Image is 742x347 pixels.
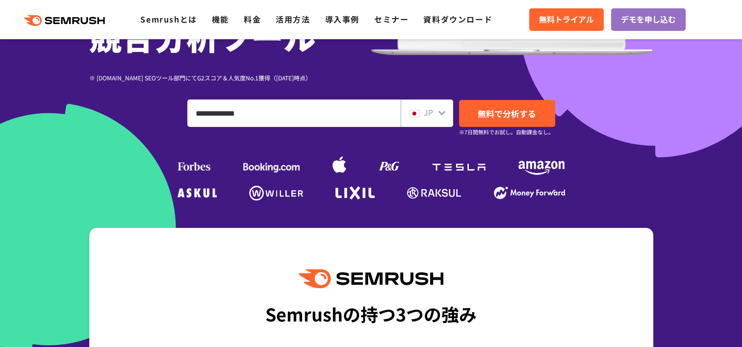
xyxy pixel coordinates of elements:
img: Semrush [299,269,443,288]
a: デモを申し込む [611,8,686,31]
a: 導入事例 [325,13,359,25]
a: セミナー [374,13,409,25]
small: ※7日間無料でお試し。自動課金なし。 [459,127,554,137]
span: 無料トライアル [539,13,594,26]
span: JP [424,106,433,118]
span: 無料で分析する [478,107,536,120]
span: デモを申し込む [621,13,676,26]
a: 活用方法 [276,13,310,25]
a: Semrushとは [140,13,197,25]
a: 料金 [244,13,261,25]
a: 無料で分析する [459,100,555,127]
div: Semrushの持つ3つの強み [265,296,477,332]
input: ドメイン、キーワードまたはURLを入力してください [188,100,400,126]
a: 資料ダウンロード [423,13,492,25]
div: ※ [DOMAIN_NAME] SEOツール部門にてG2スコア＆人気度No.1獲得（[DATE]時点） [89,73,371,82]
a: 機能 [212,13,229,25]
a: 無料トライアル [529,8,604,31]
